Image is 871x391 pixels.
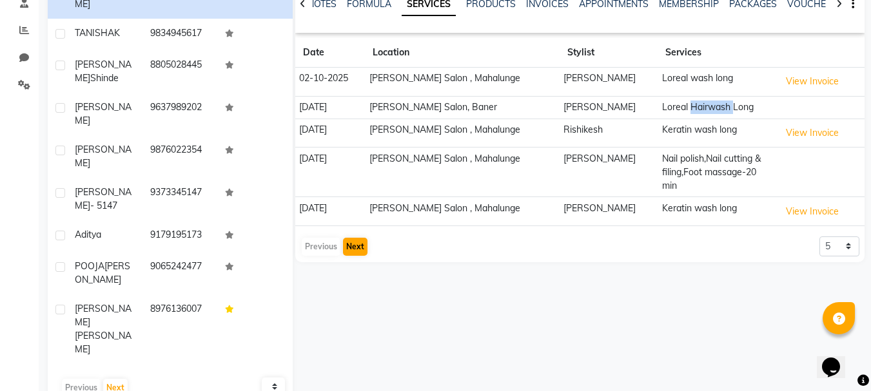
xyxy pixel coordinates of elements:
span: [PERSON_NAME] [75,59,132,84]
td: Nail polish,Nail cutting & filing,Foot massage-20 min [658,148,776,197]
td: [DATE] [295,119,365,148]
td: 8805028445 [142,50,218,93]
td: Loreal wash long [658,68,776,97]
td: [PERSON_NAME] [560,96,658,119]
span: [PERSON_NAME] [75,330,132,355]
td: [DATE] [295,197,365,226]
td: [PERSON_NAME] Salon , Mahalunge [365,197,559,226]
td: Rishikesh [560,119,658,148]
button: View Invoice [780,123,845,143]
button: View Invoice [780,72,845,91]
th: Services [658,38,776,68]
th: Date [295,38,365,68]
iframe: chat widget [817,339,858,378]
span: [PERSON_NAME] [75,144,132,169]
span: TANISHAK [75,27,120,39]
button: View Invoice [780,202,845,222]
button: Next [343,238,367,256]
td: [DATE] [295,96,365,119]
span: [PERSON_NAME] [75,303,132,328]
td: 9179195173 [142,220,218,252]
span: Shinde [90,72,119,84]
span: - 5147 [90,200,117,211]
span: POOJA [75,260,104,272]
td: 8976136007 [142,294,218,364]
td: [PERSON_NAME] Salon , Mahalunge [365,68,559,97]
td: 9373345147 [142,178,218,220]
td: Keratin wash long [658,119,776,148]
span: [PERSON_NAME] [75,101,132,126]
td: Loreal Hairwash Long [658,96,776,119]
td: [PERSON_NAME] [560,68,658,97]
td: [DATE] [295,148,365,197]
span: [PERSON_NAME] [75,186,132,211]
td: [PERSON_NAME] Salon, Baner [365,96,559,119]
span: aditya [75,229,101,240]
td: [PERSON_NAME] Salon , Mahalunge [365,148,559,197]
th: Location [365,38,559,68]
td: 9876022354 [142,135,218,178]
td: 9834945617 [142,19,218,50]
td: [PERSON_NAME] Salon , Mahalunge [365,119,559,148]
td: 02-10-2025 [295,68,365,97]
th: Stylist [560,38,658,68]
td: 9637989202 [142,93,218,135]
td: [PERSON_NAME] [560,148,658,197]
td: [PERSON_NAME] [560,197,658,226]
td: 9065242477 [142,252,218,294]
td: Keratin wash long [658,197,776,226]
